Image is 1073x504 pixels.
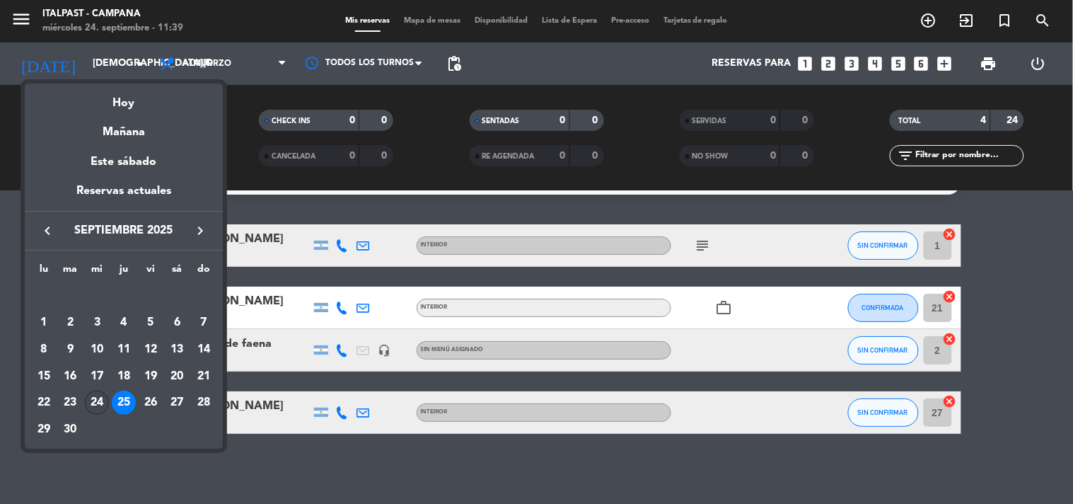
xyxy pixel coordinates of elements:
div: Mañana [25,113,223,142]
div: 19 [139,365,163,389]
td: 24 de septiembre de 2025 [83,389,110,416]
button: keyboard_arrow_left [35,222,60,240]
div: 15 [32,365,56,389]
td: SEP. [30,283,217,310]
div: 29 [32,418,56,442]
td: 2 de septiembre de 2025 [57,309,84,336]
div: 22 [32,391,56,415]
div: 26 [139,391,163,415]
div: Hoy [25,84,223,113]
td: 6 de septiembre de 2025 [164,309,191,336]
td: 16 de septiembre de 2025 [57,363,84,390]
td: 21 de septiembre de 2025 [190,363,217,390]
i: keyboard_arrow_right [192,222,209,239]
div: 16 [59,365,83,389]
td: 30 de septiembre de 2025 [57,416,84,443]
div: 6 [165,311,189,335]
th: domingo [190,261,217,283]
td: 28 de septiembre de 2025 [190,389,217,416]
th: martes [57,261,84,283]
td: 1 de septiembre de 2025 [30,309,57,336]
td: 5 de septiembre de 2025 [137,309,164,336]
div: 18 [112,365,136,389]
td: 19 de septiembre de 2025 [137,363,164,390]
td: 27 de septiembre de 2025 [164,389,191,416]
div: 5 [139,311,163,335]
td: 25 de septiembre de 2025 [110,389,137,416]
div: 10 [85,338,109,362]
div: 21 [192,365,216,389]
div: 8 [32,338,56,362]
td: 8 de septiembre de 2025 [30,336,57,363]
th: jueves [110,261,137,283]
div: 11 [112,338,136,362]
div: 30 [59,418,83,442]
div: 3 [85,311,109,335]
div: 28 [192,391,216,415]
td: 22 de septiembre de 2025 [30,389,57,416]
td: 20 de septiembre de 2025 [164,363,191,390]
div: 24 [85,391,109,415]
th: miércoles [83,261,110,283]
div: 20 [165,365,189,389]
td: 4 de septiembre de 2025 [110,309,137,336]
button: keyboard_arrow_right [187,222,213,240]
td: 29 de septiembre de 2025 [30,416,57,443]
td: 18 de septiembre de 2025 [110,363,137,390]
i: keyboard_arrow_left [39,222,56,239]
div: 9 [59,338,83,362]
div: 1 [32,311,56,335]
div: 27 [165,391,189,415]
th: sábado [164,261,191,283]
td: 7 de septiembre de 2025 [190,309,217,336]
td: 14 de septiembre de 2025 [190,336,217,363]
div: Reservas actuales [25,182,223,211]
td: 17 de septiembre de 2025 [83,363,110,390]
th: viernes [137,261,164,283]
td: 10 de septiembre de 2025 [83,336,110,363]
div: 4 [112,311,136,335]
td: 9 de septiembre de 2025 [57,336,84,363]
th: lunes [30,261,57,283]
td: 26 de septiembre de 2025 [137,389,164,416]
td: 11 de septiembre de 2025 [110,336,137,363]
div: 23 [59,391,83,415]
div: Este sábado [25,142,223,182]
td: 23 de septiembre de 2025 [57,389,84,416]
span: septiembre 2025 [60,222,187,240]
td: 12 de septiembre de 2025 [137,336,164,363]
div: 2 [59,311,83,335]
div: 25 [112,391,136,415]
td: 15 de septiembre de 2025 [30,363,57,390]
div: 17 [85,365,109,389]
div: 12 [139,338,163,362]
div: 14 [192,338,216,362]
div: 7 [192,311,216,335]
div: 13 [165,338,189,362]
td: 13 de septiembre de 2025 [164,336,191,363]
td: 3 de septiembre de 2025 [83,309,110,336]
